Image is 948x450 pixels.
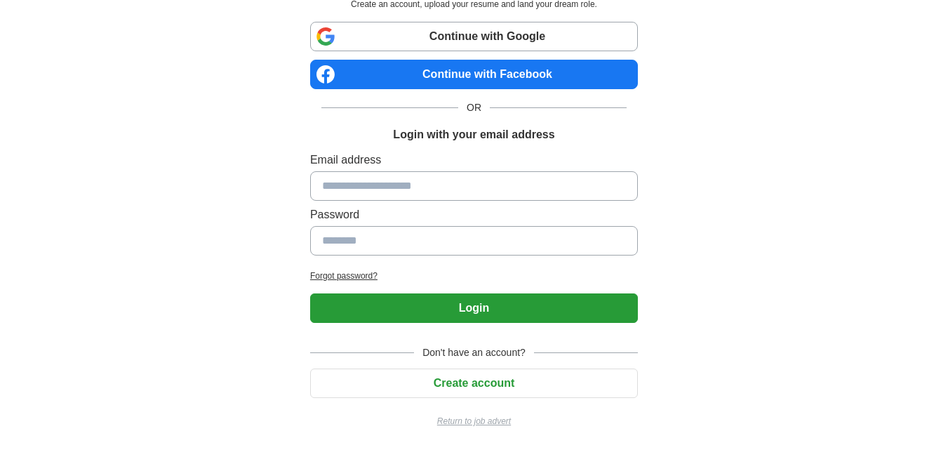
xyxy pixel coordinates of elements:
[310,369,638,398] button: Create account
[458,100,490,115] span: OR
[310,206,638,223] label: Password
[310,377,638,389] a: Create account
[310,22,638,51] a: Continue with Google
[393,126,554,143] h1: Login with your email address
[310,60,638,89] a: Continue with Facebook
[310,415,638,428] a: Return to job advert
[310,293,638,323] button: Login
[310,152,638,168] label: Email address
[310,270,638,282] a: Forgot password?
[414,345,534,360] span: Don't have an account?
